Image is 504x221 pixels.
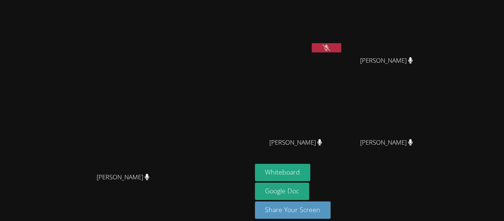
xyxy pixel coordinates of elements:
button: Share Your Screen [255,201,331,219]
a: Google Doc [255,183,310,200]
span: [PERSON_NAME] [269,137,322,148]
button: Whiteboard [255,164,311,181]
span: [PERSON_NAME] [360,55,413,66]
span: [PERSON_NAME] [97,172,149,183]
span: [PERSON_NAME] [360,137,413,148]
